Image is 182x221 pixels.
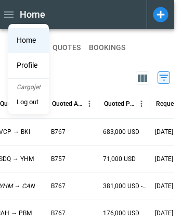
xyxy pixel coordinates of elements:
a: Home [8,28,49,53]
p: Cargojet [8,79,49,94]
button: Log out [8,94,47,110]
a: Profile [8,53,49,78]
